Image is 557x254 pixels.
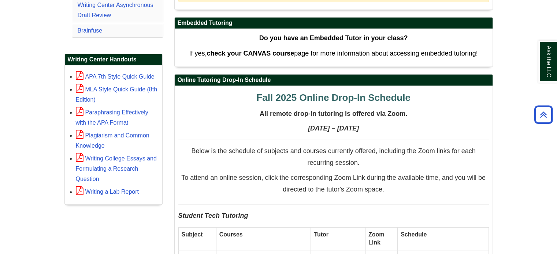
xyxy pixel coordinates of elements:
a: Writing Center Asynchronous Draft Review [78,2,153,18]
strong: check your CANVAS course [207,50,294,57]
span: Fall 2025 Online Drop-In Schedule [256,92,410,103]
span: If yes, page for more information about accessing embedded tutoring! [189,50,478,57]
a: MLA Style Quick Guide (8th Edition) [76,86,157,103]
strong: Schedule [401,231,427,238]
span: All remote drop-in tutoring is offered via Zoom. [260,110,407,117]
h2: Embedded Tutoring [175,18,493,29]
a: Brainfuse [78,27,103,34]
span: Student Tech Tutoring [178,212,248,219]
h2: Writing Center Handouts [65,54,162,65]
a: Writing a Lab Report [76,189,139,195]
a: Paraphrasing Effectively with the APA Format [76,109,148,126]
strong: Do you have an Embedded Tutor in your class? [259,34,408,42]
a: Plagiarism and Common Knowledge [76,132,149,149]
span: Below is the schedule of subjects and courses currently offered, including the Zoom links for eac... [191,147,475,166]
a: Back to Top [532,110,555,120]
a: APA 7th Style Quick Guide [76,73,155,80]
span: To attend an online session, click the corresponding Zoom Link during the available time, and you... [181,174,485,193]
strong: Tutor [314,231,328,238]
h2: Online Tutoring Drop-In Schedule [175,75,493,86]
strong: Courses [219,231,243,238]
strong: Zoom Link [368,231,385,246]
a: Writing College Essays and Formulating a Research Question [76,155,157,182]
strong: [DATE] – [DATE] [308,125,359,132]
strong: Subject [182,231,203,238]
